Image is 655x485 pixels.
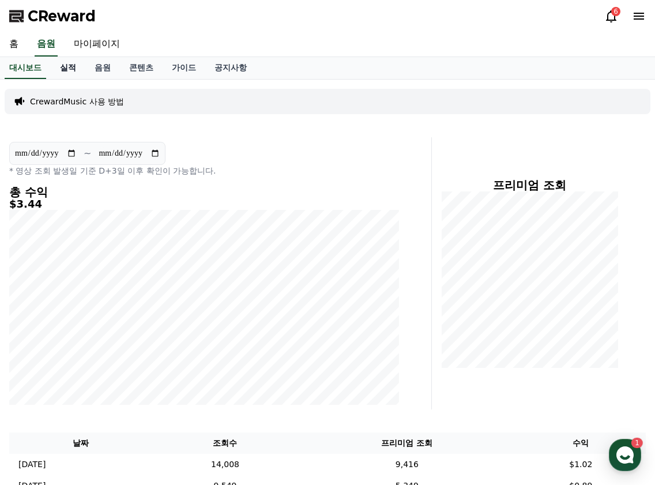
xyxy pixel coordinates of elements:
a: 설정 [149,366,221,394]
a: 가이드 [163,57,205,79]
a: 콘텐츠 [120,57,163,79]
th: 날짜 [9,433,152,454]
a: 음원 [85,57,120,79]
a: 대시보드 [5,57,46,79]
span: 1 [117,365,121,374]
td: $1.02 [516,454,646,475]
p: ~ [84,146,91,160]
h4: 프리미엄 조회 [441,179,618,191]
a: 홈 [3,366,76,394]
div: 6 [611,7,620,16]
a: 실적 [51,57,85,79]
th: 프리미엄 조회 [298,433,516,454]
a: 1대화 [76,366,149,394]
span: 홈 [36,383,43,392]
td: 14,008 [152,454,298,475]
p: * 영상 조회 발생일 기준 D+3일 이후 확인이 가능합니다. [9,165,399,176]
span: 대화 [106,384,119,393]
a: 공지사항 [205,57,256,79]
h5: $3.44 [9,198,399,210]
a: CReward [9,7,96,25]
span: 설정 [178,383,192,392]
a: CrewardMusic 사용 방법 [30,96,124,107]
td: 9,416 [298,454,516,475]
th: 수익 [516,433,646,454]
th: 조회수 [152,433,298,454]
p: [DATE] [18,458,46,471]
span: CReward [28,7,96,25]
a: 음원 [35,32,58,57]
a: 마이페이지 [65,32,129,57]
a: 6 [604,9,618,23]
h4: 총 수익 [9,186,399,198]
